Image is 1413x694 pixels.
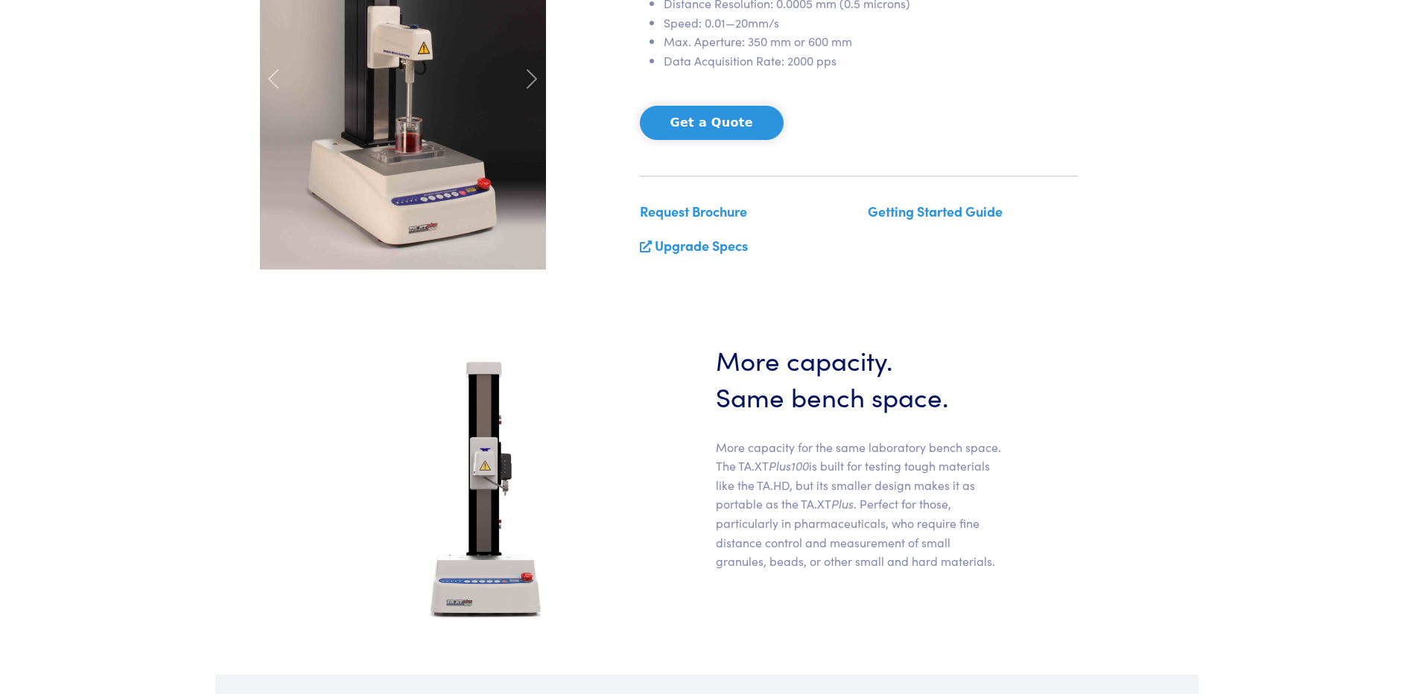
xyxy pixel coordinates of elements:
img: ta-xt-100-analyzer.jpg [412,341,567,639]
a: Request Brochure [640,202,747,220]
button: Get a Quote [640,106,784,140]
p: More capacity for the same laboratory bench space. The TA.XT is built for testing tough materials... [716,438,1002,571]
li: Speed: 0.01—20mm/s [664,13,1078,33]
li: Max. Aperture: 350 mm or 600 mm [664,32,1078,51]
h3: More capacity. Same bench space. [716,341,1002,414]
span: Plus100 [769,457,809,474]
a: Getting Started Guide [868,202,1003,220]
li: Data Acquisition Rate: 2000 pps [664,51,1078,71]
a: Upgrade Specs [655,236,748,255]
span: Plus [831,495,854,512]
